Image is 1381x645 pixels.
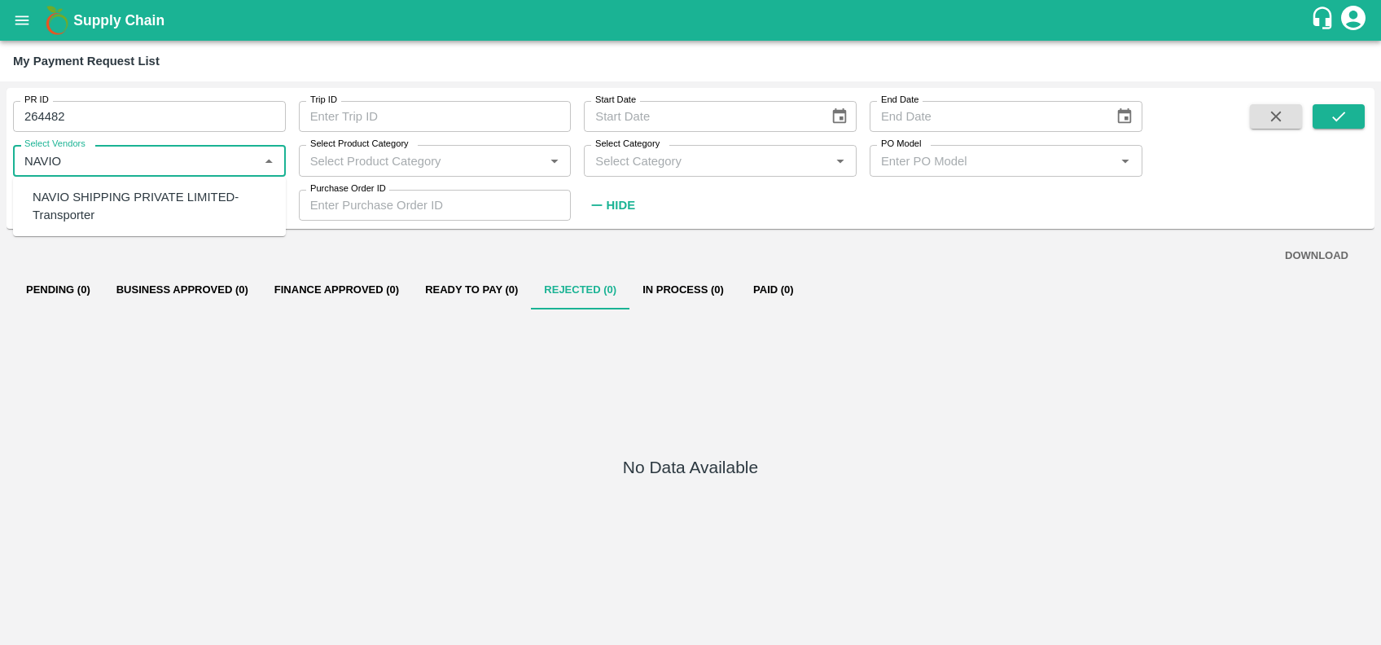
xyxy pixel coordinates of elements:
[737,270,810,309] button: Paid (0)
[13,270,103,309] button: Pending (0)
[310,138,409,151] label: Select Product Category
[299,190,572,221] input: Enter Purchase Order ID
[830,150,851,171] button: Open
[41,4,73,37] img: logo
[1310,6,1339,35] div: customer-support
[584,191,639,219] button: Hide
[258,150,279,171] button: Close
[881,94,918,107] label: End Date
[261,270,412,309] button: Finance Approved (0)
[870,101,1103,132] input: End Date
[1339,3,1368,37] div: account of current user
[3,2,41,39] button: open drawer
[824,101,855,132] button: Choose date
[1278,242,1355,270] button: DOWNLOAD
[589,150,825,171] input: Select Category
[24,94,49,107] label: PR ID
[1109,101,1140,132] button: Choose date
[875,150,1111,171] input: Enter PO Model
[629,270,737,309] button: In Process (0)
[595,138,660,151] label: Select Category
[412,270,531,309] button: Ready To Pay (0)
[595,94,636,107] label: Start Date
[13,101,286,132] input: Enter PR ID
[73,12,164,29] b: Supply Chain
[24,138,85,151] label: Select Vendors
[33,188,273,225] div: NAVIO SHIPPING PRIVATE LIMITED-Transporter
[1115,150,1136,171] button: Open
[881,138,922,151] label: PO Model
[584,101,817,132] input: Start Date
[103,270,261,309] button: Business Approved (0)
[310,182,386,195] label: Purchase Order ID
[531,270,629,309] button: Rejected (0)
[13,50,160,72] div: My Payment Request List
[607,199,635,212] strong: Hide
[310,94,337,107] label: Trip ID
[18,150,254,171] input: Select Vendor
[304,150,540,171] input: Select Product Category
[623,456,758,479] h5: No Data Available
[544,150,565,171] button: Open
[299,101,572,132] input: Enter Trip ID
[73,9,1310,32] a: Supply Chain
